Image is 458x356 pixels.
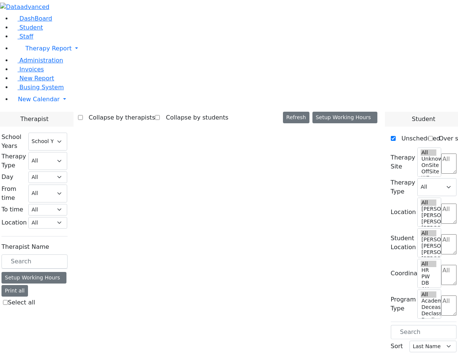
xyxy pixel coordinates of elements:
input: Search [391,325,457,339]
option: All [421,291,436,298]
a: Administration [12,57,63,64]
option: Declassified [421,310,436,317]
option: PW [421,273,436,280]
span: New Calendar [18,96,60,103]
option: [PERSON_NAME] 2 [421,225,436,231]
option: WP [421,175,436,181]
label: Unscheduled [396,133,440,145]
option: All [421,199,436,206]
label: From time [1,185,24,202]
option: All [421,230,436,236]
button: Print all [1,285,28,297]
option: [PERSON_NAME] 2 [421,256,436,262]
label: Program Type [391,295,416,313]
button: Refresh [283,112,309,123]
label: Therapist Name [1,242,49,251]
a: New Calendar [12,92,458,107]
a: New Report [12,75,54,82]
label: To time [1,205,23,214]
span: Student [19,24,43,31]
label: Select all [8,298,35,307]
span: Busing System [19,84,64,91]
span: Invoices [19,66,44,73]
a: Student [12,24,43,31]
textarea: Search [441,265,457,285]
span: New Report [19,75,54,82]
a: Therapy Report [12,41,458,56]
label: Day [1,173,13,182]
label: Therapy Type [391,178,415,196]
option: AH [421,286,436,292]
label: Location [391,208,416,217]
label: Sort [391,342,403,351]
option: Unknown [421,156,436,162]
option: [PERSON_NAME] 3 [421,219,436,225]
label: Therapy Site [391,153,415,171]
textarea: Search [441,234,457,254]
option: OffSite [421,168,436,175]
option: [PERSON_NAME] 4 [421,212,436,219]
span: Student [412,115,435,124]
option: [PERSON_NAME] 3 [421,249,436,256]
option: [PERSON_NAME] 4 [421,243,436,249]
span: Therapist [21,115,49,124]
input: Search [1,254,68,269]
option: HR [421,267,436,273]
a: DashBoard [12,15,52,22]
option: OnSite [421,162,436,168]
span: Administration [19,57,63,64]
button: Setup Working Hours [312,112,377,123]
label: School Years [1,133,24,151]
a: Staff [12,33,33,40]
a: Busing System [12,84,64,91]
option: DB [421,280,436,286]
option: All [421,149,436,156]
label: Coordinator [391,269,426,278]
a: Invoices [12,66,44,73]
option: [PERSON_NAME] 5 [421,206,436,212]
label: Therapy Type [1,152,26,170]
option: All [421,261,436,267]
option: [PERSON_NAME] 5 [421,236,436,243]
span: Staff [19,33,33,40]
div: Setup Working Hours [1,272,66,284]
option: Declines [421,317,436,323]
label: Collapse by students [160,112,228,124]
textarea: Search [441,154,457,174]
span: DashBoard [19,15,52,22]
span: Therapy Report [25,45,72,52]
label: Student Location [391,234,416,252]
option: Deceased [421,304,436,310]
textarea: Search [441,295,457,316]
option: Academic Support [421,298,436,304]
textarea: Search [441,204,457,224]
label: Location [1,218,27,227]
label: Collapse by therapists [83,112,155,124]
